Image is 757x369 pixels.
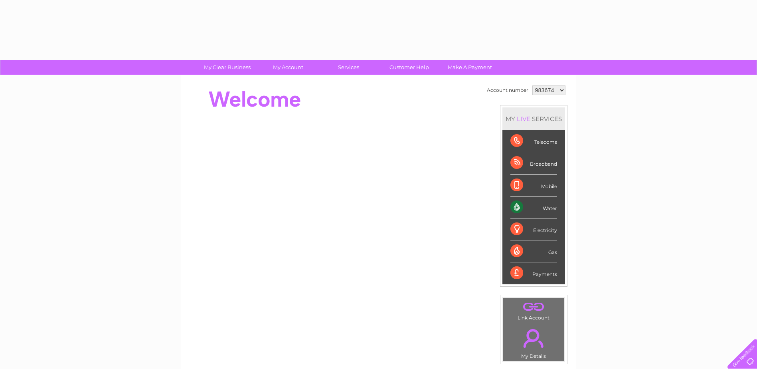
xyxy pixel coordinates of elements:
[510,218,557,240] div: Electricity
[503,322,565,361] td: My Details
[505,324,562,352] a: .
[502,107,565,130] div: MY SERVICES
[194,60,260,75] a: My Clear Business
[316,60,381,75] a: Services
[510,196,557,218] div: Water
[255,60,321,75] a: My Account
[510,175,557,196] div: Mobile
[503,298,565,323] td: Link Account
[510,130,557,152] div: Telecoms
[510,240,557,262] div: Gas
[505,300,562,314] a: .
[510,262,557,284] div: Payments
[437,60,503,75] a: Make A Payment
[485,83,530,97] td: Account number
[376,60,442,75] a: Customer Help
[515,115,532,123] div: LIVE
[510,152,557,174] div: Broadband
